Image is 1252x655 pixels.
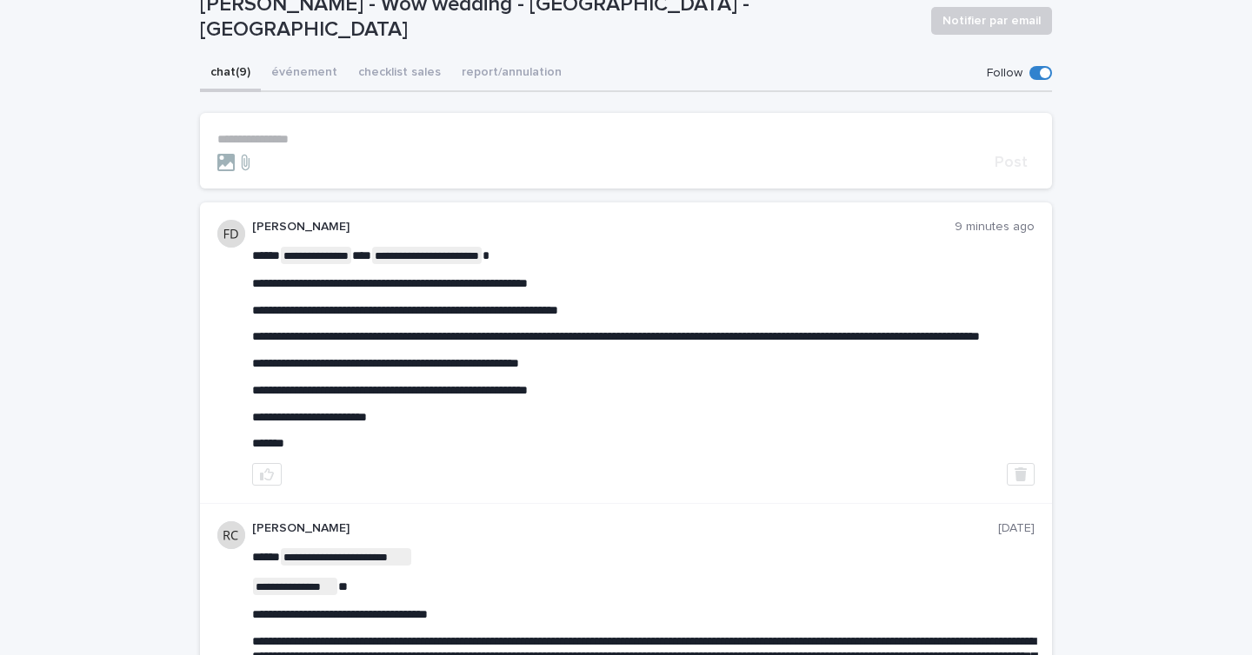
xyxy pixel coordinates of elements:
[451,56,572,92] button: report/annulation
[200,56,261,92] button: chat (9)
[987,66,1022,81] p: Follow
[252,220,955,235] p: [PERSON_NAME]
[998,521,1035,536] p: [DATE]
[1007,463,1035,486] button: Delete post
[252,463,282,486] button: like this post
[988,155,1035,170] button: Post
[252,521,998,536] p: [PERSON_NAME]
[942,12,1041,30] span: Notifier par email
[261,56,348,92] button: événement
[995,155,1028,170] span: Post
[931,7,1052,35] button: Notifier par email
[955,220,1035,235] p: 9 minutes ago
[348,56,451,92] button: checklist sales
